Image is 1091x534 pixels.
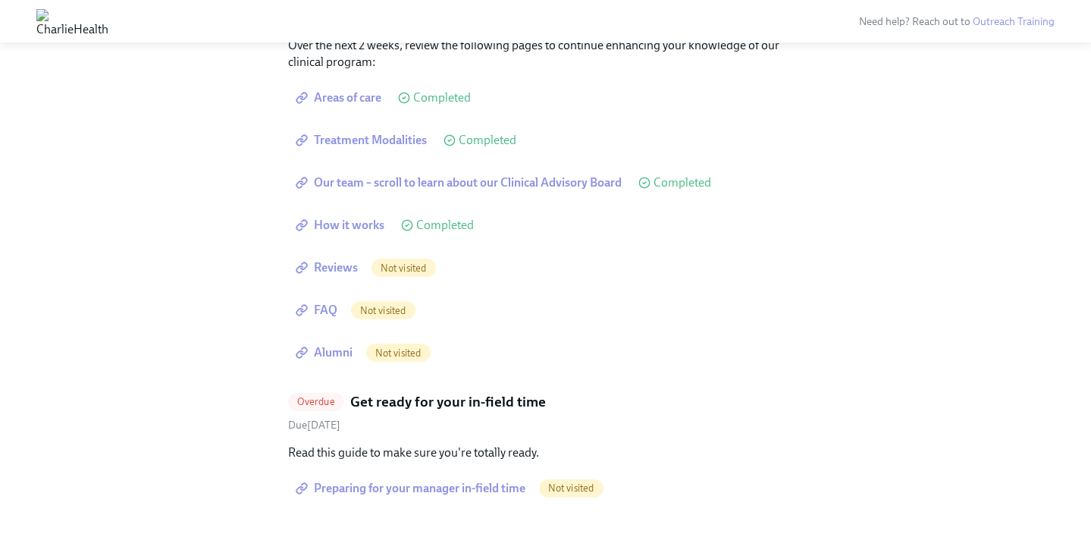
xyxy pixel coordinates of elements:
span: How it works [299,218,384,233]
img: CharlieHealth [36,9,108,33]
a: FAQ [288,295,348,325]
a: Outreach Training [973,15,1055,28]
span: Completed [416,219,474,231]
a: How it works [288,210,395,240]
span: Reviews [299,260,358,275]
span: Areas of care [299,90,381,105]
a: Treatment Modalities [288,125,437,155]
span: Friday, September 5th 2025, 8:00 am [288,419,340,432]
span: Completed [654,177,711,189]
span: Alumni [299,345,353,360]
span: Preparing for your manager in-field time [299,481,525,496]
span: Completed [413,92,471,104]
a: Preparing for your manager in-field time [288,473,536,504]
a: Alumni [288,338,363,368]
span: Treatment Modalities [299,133,427,148]
p: Read this guide to make sure you're totally ready. [288,444,804,461]
a: OverdueGet ready for your in-field timeDue[DATE] [288,392,804,432]
span: Not visited [372,262,436,274]
span: FAQ [299,303,337,318]
a: Areas of care [288,83,392,113]
a: Reviews [288,253,368,283]
a: Our team – scroll to learn about our Clinical Advisory Board [288,168,632,198]
span: Our team – scroll to learn about our Clinical Advisory Board [299,175,622,190]
span: Not visited [366,347,431,359]
span: Completed [459,134,516,146]
span: Overdue [288,396,344,407]
span: Not visited [539,482,603,494]
p: Over the next 2 weeks, review the following pages to continue enhancing your knowledge of our cli... [288,37,804,71]
h5: Get ready for your in-field time [350,392,546,412]
span: Need help? Reach out to [859,15,1055,28]
span: Not visited [351,305,415,316]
